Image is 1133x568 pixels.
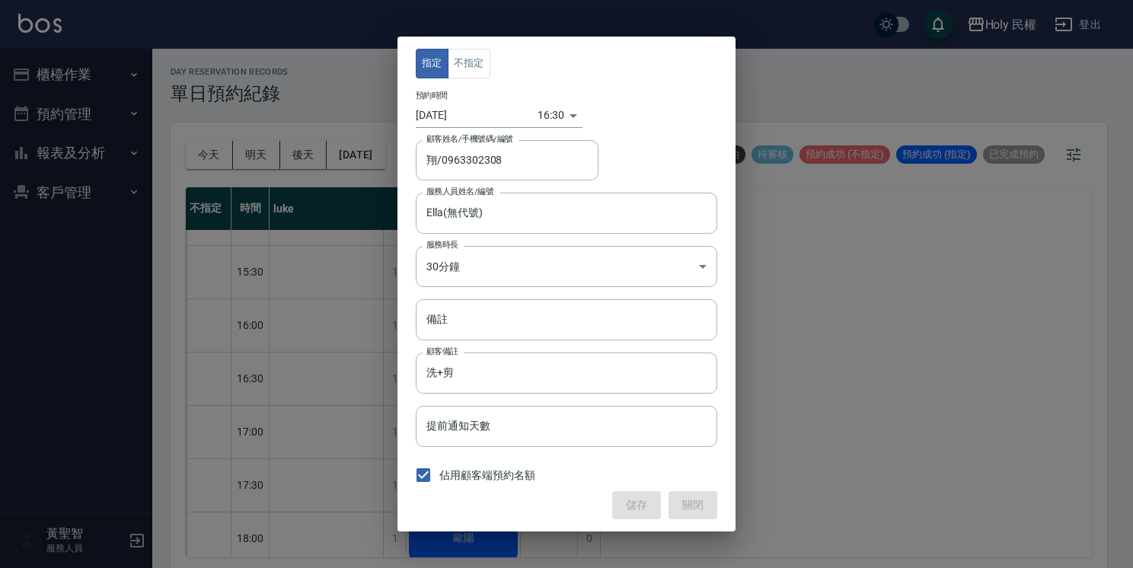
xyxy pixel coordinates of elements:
[416,49,448,78] button: 指定
[416,103,538,128] input: Choose date, selected date is 2025-08-19
[426,186,493,197] label: 服務人員姓名/編號
[439,467,535,483] span: 佔用顧客端預約名額
[426,239,458,250] label: 服務時長
[538,103,564,128] div: 16:30
[448,49,490,78] button: 不指定
[416,90,448,101] label: 預約時間
[426,133,513,145] label: 顧客姓名/手機號碼/編號
[426,346,458,357] label: 顧客備註
[416,246,717,287] div: 30分鐘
